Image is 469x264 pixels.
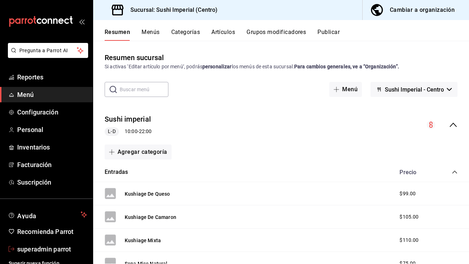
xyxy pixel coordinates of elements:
span: Pregunta a Parrot AI [19,47,77,54]
button: Sushi imperial [105,114,151,124]
span: superadmin parrot [17,244,87,254]
button: Grupos modificadores [247,29,306,41]
button: Menús [142,29,159,41]
button: Sushi Imperial - Centro [370,82,458,97]
span: L-D [105,128,118,135]
div: 10:00 - 22:00 [105,127,152,136]
span: Suscripción [17,177,87,187]
button: Agregar categoría [105,145,172,160]
span: $105.00 [399,213,418,221]
span: Personal [17,125,87,135]
div: Si activas ‘Editar artículo por menú’, podrás los menús de esta sucursal. [105,63,458,70]
div: navigation tabs [105,29,469,41]
h3: Sucursal: Sushi Imperial (Centro) [125,6,217,14]
span: Configuración [17,107,87,117]
span: Menú [17,90,87,99]
button: Artículos [211,29,235,41]
span: $110.00 [399,236,418,244]
strong: personalizar [202,64,232,69]
input: Buscar menú [120,82,168,97]
div: Cambiar a organización [390,5,455,15]
a: Pregunta a Parrot AI [5,52,88,59]
button: collapse-category-row [452,169,458,175]
button: Kushiage De Camaron [125,214,176,221]
span: $99.00 [399,190,416,197]
button: Publicar [317,29,340,41]
span: Sushi Imperial - Centro [385,86,444,93]
button: Menú [329,82,362,97]
div: Resumen sucursal [105,52,164,63]
span: Facturación [17,160,87,170]
span: Reportes [17,72,87,82]
button: open_drawer_menu [79,19,85,24]
div: collapse-menu-row [93,108,469,142]
button: Resumen [105,29,130,41]
span: Inventarios [17,142,87,152]
div: Precio [392,169,438,176]
button: Kushiage De Queso [125,190,170,197]
span: Recomienda Parrot [17,227,87,236]
button: Pregunta a Parrot AI [8,43,88,58]
span: Ayuda [17,210,78,219]
button: Kushiage Mixta [125,237,161,244]
strong: Para cambios generales, ve a “Organización”. [294,64,399,69]
button: Categorías [171,29,200,41]
button: Entradas [105,168,128,176]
